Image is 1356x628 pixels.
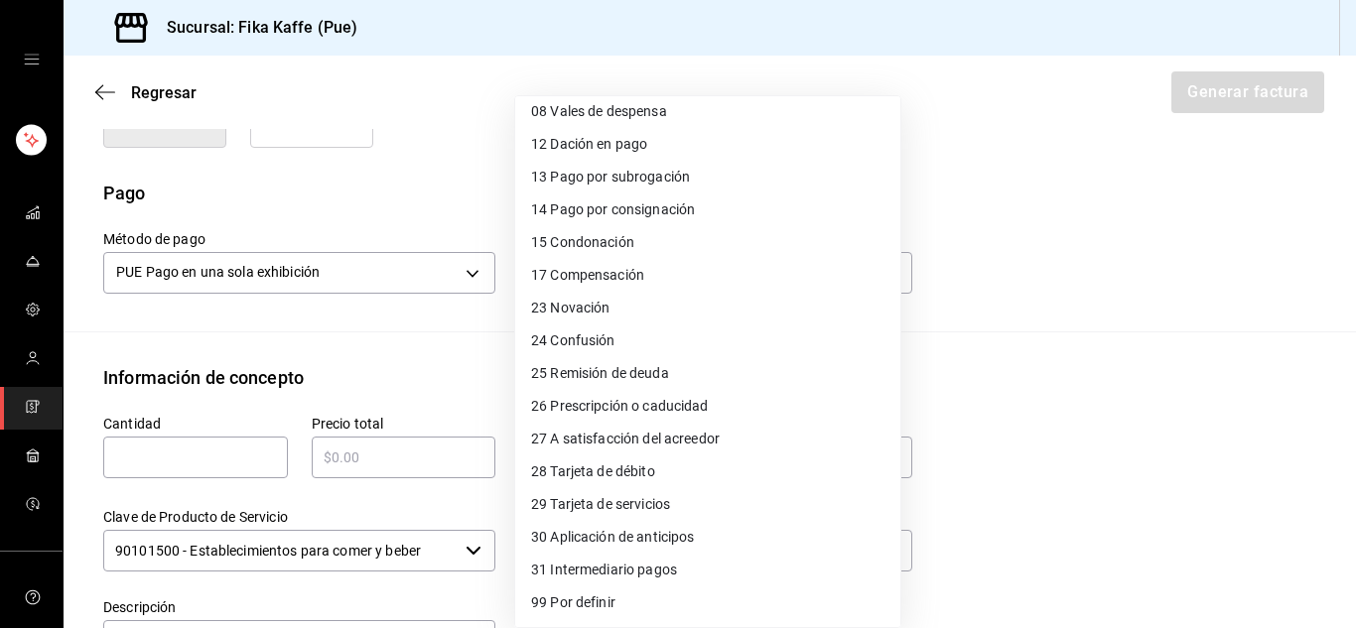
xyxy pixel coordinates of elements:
[531,232,634,253] span: 15 Condonación
[531,363,669,384] span: 25 Remisión de deuda
[531,527,694,548] span: 30 Aplicación de anticipos
[531,265,644,286] span: 17 Compensación
[531,461,655,482] span: 28 Tarjeta de débito
[531,396,709,417] span: 26 Prescripción o caducidad
[531,167,690,188] span: 13 Pago por subrogación
[531,330,615,351] span: 24 Confusión
[531,560,677,580] span: 31 Intermediario pagos
[531,134,647,155] span: 12 Dación en pago
[531,429,720,449] span: 27 A satisfacción del acreedor
[531,199,695,220] span: 14 Pago por consignación
[531,494,670,515] span: 29 Tarjeta de servicios
[531,592,615,613] span: 99 Por definir
[531,101,667,122] span: 08 Vales de despensa
[531,298,610,318] span: 23 Novación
